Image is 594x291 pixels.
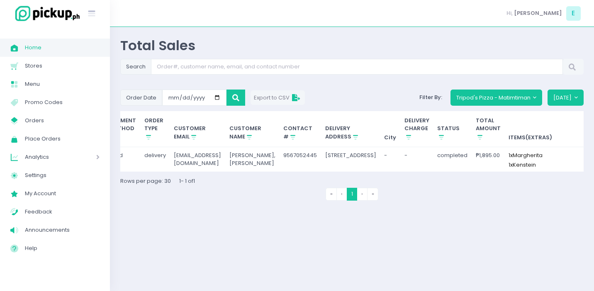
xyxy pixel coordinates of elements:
[25,61,100,71] span: Stores
[433,147,472,172] td: completed
[514,9,562,17] span: [PERSON_NAME]
[417,93,445,101] span: Filter By:
[321,111,380,147] th: DELIVERY ADDRESS
[120,59,151,75] span: Search
[120,37,584,53] div: Total Sales
[400,147,433,172] td: -
[380,147,401,172] td: -
[25,97,100,108] span: Promo Codes
[225,147,280,172] td: [PERSON_NAME], [PERSON_NAME]
[25,152,73,162] span: Analytics
[151,59,563,75] input: Search
[476,151,501,160] div: ₱1,895.00
[347,188,358,201] span: 1
[509,151,575,160] div: 1 x Margherita
[120,90,162,105] span: Order Date
[321,147,380,172] td: [STREET_ADDRESS]
[450,90,543,105] button: Tripod's Pizza - Matimtiman
[472,111,505,147] th: TOTAL AMOUNT
[162,90,226,105] input: Small
[506,9,513,17] span: Hi,
[251,90,305,105] button: Export to CSV
[400,111,433,147] th: DELIVERY CHARGE
[25,79,100,90] span: Menu
[25,133,100,144] span: Place Orders
[25,188,100,199] span: My Account
[106,111,141,147] th: PAYMENT METHOD
[380,111,401,147] th: City
[548,90,584,105] button: [DATE]
[280,111,321,147] th: CONTACT #
[25,206,100,217] span: Feedback
[25,225,100,235] span: Announcements
[140,147,170,172] td: delivery
[509,161,575,169] div: 1 x Kenstein
[433,111,472,147] th: STATUS
[120,177,171,185] span: Rows per page: 30
[280,147,321,172] td: 9567052445
[170,147,226,172] td: [EMAIL_ADDRESS][DOMAIN_NAME]
[25,243,100,254] span: Help
[25,42,100,53] span: Home
[566,6,581,21] span: E
[10,5,81,22] img: logo
[140,111,170,147] th: ORDER TYPE
[25,170,100,181] span: Settings
[179,177,195,185] span: 1 - 1 of 1
[254,94,302,102] span: Export to CSV
[225,111,280,147] th: CUSTOMER NAME
[25,115,100,126] span: Orders
[170,111,226,147] th: CUSTOMER EMAIL
[106,147,141,172] td: card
